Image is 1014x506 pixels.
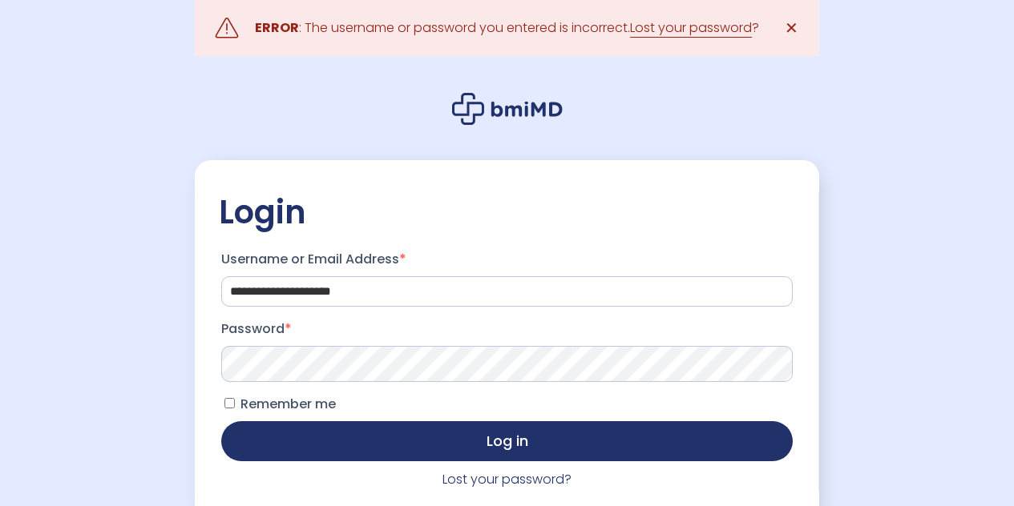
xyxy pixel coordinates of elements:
label: Password [221,316,793,342]
label: Username or Email Address [221,247,793,272]
input: Remember me [224,398,235,408]
span: ✕ [785,17,798,39]
span: Remember me [240,395,336,413]
strong: ERROR [255,18,299,37]
div: : The username or password you entered is incorrect. ? [255,17,759,39]
a: Lost your password [630,18,752,38]
a: ✕ [775,12,807,44]
h2: Login [219,192,795,232]
a: Lost your password? [442,470,572,488]
button: Log in [221,421,793,461]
